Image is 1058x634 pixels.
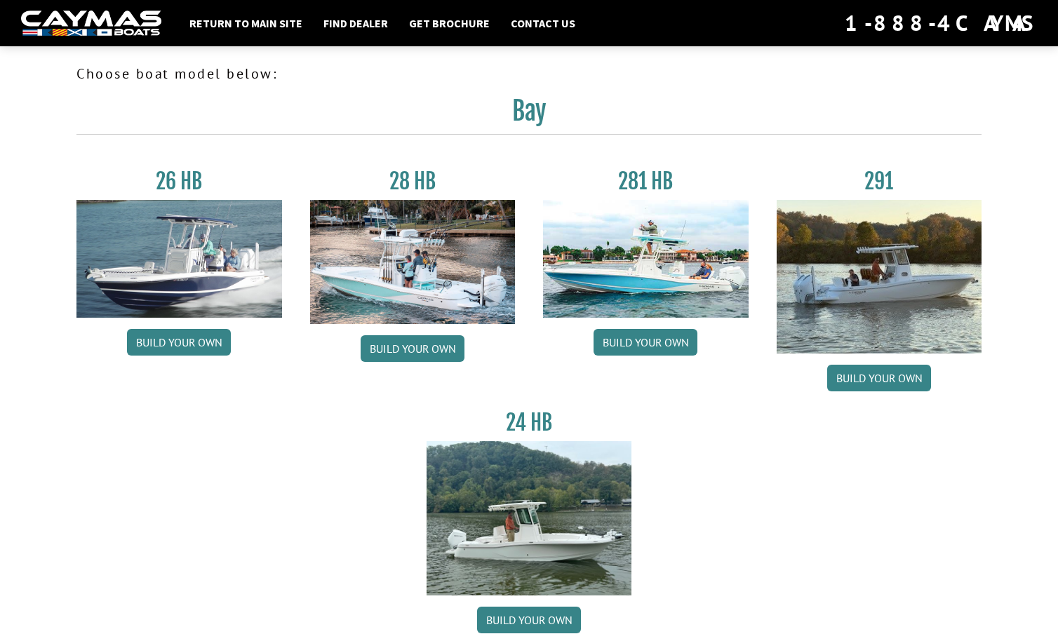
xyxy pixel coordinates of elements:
img: 24_HB_thumbnail.jpg [427,441,632,595]
a: Build your own [477,607,581,633]
p: Choose boat model below: [76,63,982,84]
a: Build your own [594,329,697,356]
a: Build your own [827,365,931,391]
img: 291_Thumbnail.jpg [777,200,982,353]
img: 28_hb_thumbnail_for_caymas_connect.jpg [310,200,516,324]
a: Build your own [361,335,464,362]
img: 26_new_photo_resized.jpg [76,200,282,318]
a: Get Brochure [402,14,497,32]
img: white-logo-c9c8dbefe5ff5ceceb0f0178aa75bf4bb51f6bca0971e226c86eb53dfe498488.png [21,11,161,36]
h3: 291 [777,168,982,194]
a: Contact Us [504,14,582,32]
a: Build your own [127,329,231,356]
h3: 281 HB [543,168,749,194]
h3: 24 HB [427,410,632,436]
img: 28-hb-twin.jpg [543,200,749,318]
a: Return to main site [182,14,309,32]
a: Find Dealer [316,14,395,32]
h2: Bay [76,95,982,135]
div: 1-888-4CAYMAS [845,8,1037,39]
h3: 28 HB [310,168,516,194]
h3: 26 HB [76,168,282,194]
